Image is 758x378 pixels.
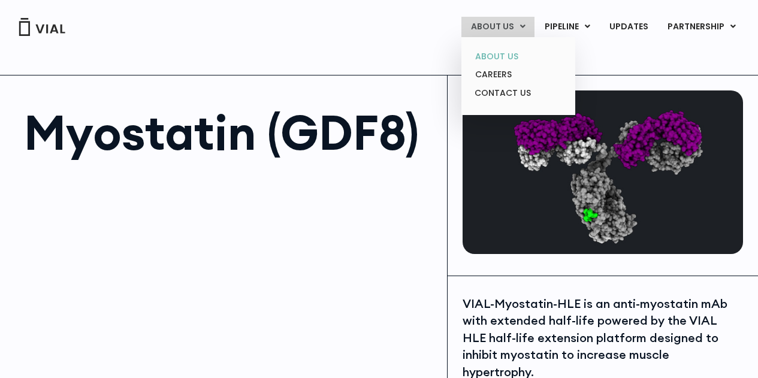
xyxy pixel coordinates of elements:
a: UPDATES [600,17,657,37]
img: Vial Logo [18,18,66,36]
a: ABOUT US [466,47,570,66]
a: PIPELINEMenu Toggle [535,17,599,37]
a: ABOUT USMenu Toggle [461,17,534,37]
a: CONTACT US [466,84,570,103]
h1: Myostatin (GDF8) [24,108,435,156]
a: PARTNERSHIPMenu Toggle [658,17,745,37]
a: CAREERS [466,65,570,84]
